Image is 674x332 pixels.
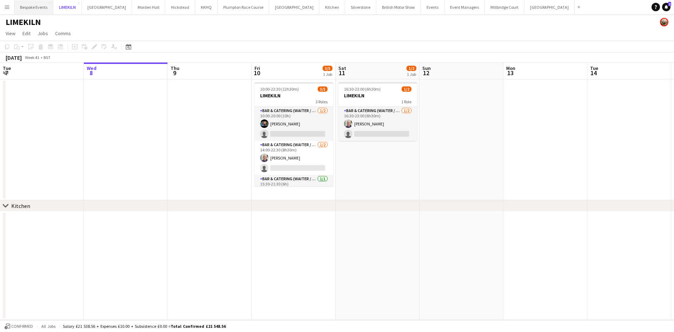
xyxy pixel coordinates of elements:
[485,0,524,14] button: Millbridge Court
[344,86,381,92] span: 16:30-23:00 (6h30m)
[401,99,411,104] span: 1 Role
[6,30,15,37] span: View
[6,17,41,27] h1: LIMEKILN
[4,323,34,330] button: Confirmed
[23,55,41,60] span: Week 41
[2,69,11,77] span: 7
[63,324,226,329] div: Salary £21 538.56 + Expenses £10.00 + Subsistence £0.00 =
[255,92,333,99] h3: LIMEKILN
[506,65,515,71] span: Mon
[338,92,417,99] h3: LIMEKILN
[55,30,71,37] span: Comms
[338,65,346,71] span: Sat
[253,69,260,77] span: 10
[82,0,132,14] button: [GEOGRAPHIC_DATA]
[269,0,319,14] button: [GEOGRAPHIC_DATA]
[53,0,82,14] button: LIMEKILN
[218,0,269,14] button: Plumpton Race Course
[338,107,417,141] app-card-role: Bar & Catering (Waiter / waitress)1/216:30-23:00 (6h30m)[PERSON_NAME]
[444,0,485,14] button: Event Managers
[422,65,431,71] span: Sun
[38,30,48,37] span: Jobs
[318,86,328,92] span: 3/5
[319,0,345,14] button: Kitchen
[195,0,218,14] button: KKHQ
[524,0,575,14] button: [GEOGRAPHIC_DATA]
[132,0,165,14] button: Morden Hall
[407,72,416,77] div: 1 Job
[255,65,260,71] span: Fri
[20,29,33,38] a: Edit
[260,86,299,92] span: 10:00-22:30 (12h30m)
[421,69,431,77] span: 12
[87,65,97,71] span: Wed
[255,175,333,199] app-card-role: Bar & Catering (Waiter / waitress)1/115:30-21:30 (6h)
[6,54,22,61] div: [DATE]
[402,86,411,92] span: 1/2
[22,30,31,37] span: Edit
[11,324,33,329] span: Confirmed
[345,0,376,14] button: Silverstone
[323,66,332,71] span: 3/5
[337,69,346,77] span: 11
[590,65,598,71] span: Tue
[255,141,333,175] app-card-role: Bar & Catering (Waiter / waitress)1/214:00-22:30 (8h30m)[PERSON_NAME]
[40,324,57,329] span: All jobs
[668,2,671,6] span: 2
[3,29,18,38] a: View
[255,82,333,186] app-job-card: 10:00-22:30 (12h30m)3/5LIMEKILN3 RolesBar & Catering (Waiter / waitress)1/210:00-20:00 (10h)[PERS...
[52,29,74,38] a: Comms
[662,3,670,11] a: 2
[421,0,444,14] button: Events
[316,99,328,104] span: 3 Roles
[14,0,53,14] button: Bespoke Events
[3,65,11,71] span: Tue
[660,18,668,26] app-user-avatar: Staffing Manager
[11,202,30,209] div: Kitchen
[171,324,226,329] span: Total Confirmed £21 548.56
[505,69,515,77] span: 13
[255,107,333,141] app-card-role: Bar & Catering (Waiter / waitress)1/210:00-20:00 (10h)[PERSON_NAME]
[165,0,195,14] button: Hickstead
[35,29,51,38] a: Jobs
[170,69,179,77] span: 9
[589,69,598,77] span: 14
[407,66,416,71] span: 1/2
[323,72,332,77] div: 1 Job
[376,0,421,14] button: British Motor Show
[86,69,97,77] span: 8
[338,82,417,141] app-job-card: 16:30-23:00 (6h30m)1/2LIMEKILN1 RoleBar & Catering (Waiter / waitress)1/216:30-23:00 (6h30m)[PERS...
[44,55,51,60] div: BST
[171,65,179,71] span: Thu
